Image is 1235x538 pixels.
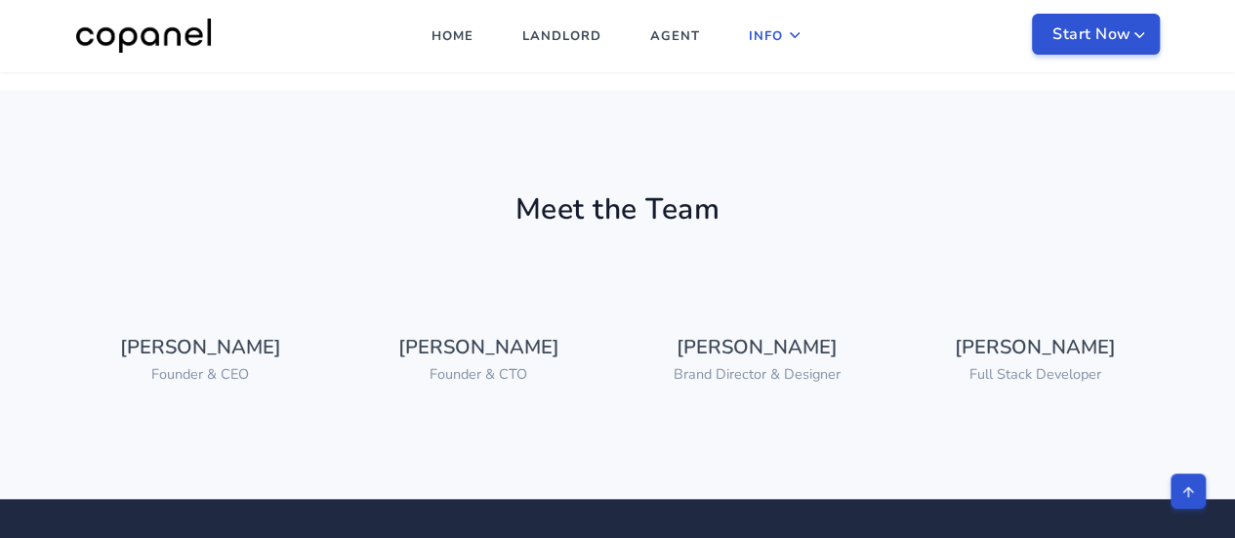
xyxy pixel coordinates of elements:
small: Founder & CEO [151,364,249,384]
a: [PERSON_NAME] [398,334,559,360]
a: [PERSON_NAME] [677,334,838,360]
small: Founder & CTO [430,364,527,384]
a: [PERSON_NAME] [120,334,281,360]
a: [PERSON_NAME] [955,334,1116,360]
button: Start Now [1032,14,1160,55]
small: Brand Director & Designer [674,364,841,384]
small: Full Stack Developer [969,364,1101,384]
h4: Meet the Team [76,187,1160,231]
